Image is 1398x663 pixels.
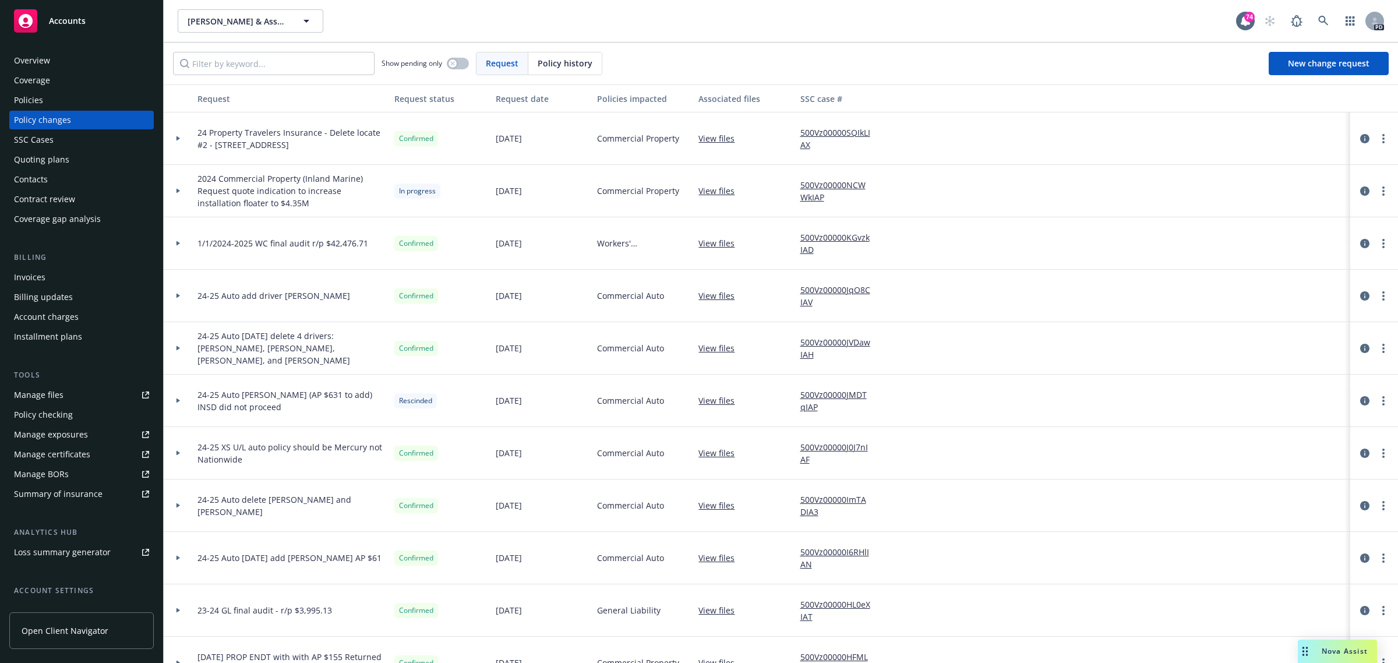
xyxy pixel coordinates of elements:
span: [PERSON_NAME] & Associates, Inc. [188,15,288,27]
a: Invoices [9,268,154,287]
span: Confirmed [399,500,433,511]
a: Contacts [9,170,154,189]
div: Toggle Row Expanded [164,427,193,479]
div: Toggle Row Expanded [164,532,193,584]
div: Billing [9,252,154,263]
span: Confirmed [399,448,433,459]
a: more [1376,184,1390,198]
span: Confirmed [399,238,433,249]
span: Commercial Auto [597,552,664,564]
div: Account settings [9,585,154,597]
div: Toggle Row Expanded [164,479,193,532]
div: Toggle Row Expanded [164,217,193,270]
a: Overview [9,51,154,70]
a: circleInformation [1358,499,1372,513]
a: 500Vz00000JVDawIAH [800,336,881,361]
span: [DATE] [496,132,522,144]
span: Commercial Auto [597,290,664,302]
span: [DATE] [496,290,522,302]
a: 500Vz00000I6RHlIAN [800,546,881,570]
a: Policy checking [9,405,154,424]
input: Filter by keyword... [173,52,375,75]
span: [DATE] [496,447,522,459]
div: Drag to move [1298,640,1312,663]
span: 24-25 XS U/L auto policy should be Mercury not Nationwide [197,441,385,465]
span: Confirmed [399,291,433,301]
a: Manage exposures [9,425,154,444]
button: Nova Assist [1298,640,1377,663]
button: Request date [491,84,592,112]
div: Policies [14,91,43,110]
span: 23-24 GL final audit - r/p $3,995.13 [197,604,332,616]
div: Manage certificates [14,445,90,464]
a: 500Vz00000ImTADIA3 [800,493,881,518]
span: Commercial Property [597,132,679,144]
div: Toggle Row Expanded [164,165,193,217]
div: Installment plans [14,327,82,346]
a: SSC Cases [9,131,154,149]
div: Toggle Row Expanded [164,270,193,322]
a: View files [698,132,744,144]
a: 500Vz00000NCWWkIAP [800,179,881,203]
a: View files [698,552,744,564]
div: Coverage gap analysis [14,210,101,228]
a: View files [698,394,744,407]
a: 500Vz00000KGvzkIAD [800,231,881,256]
a: Account charges [9,308,154,326]
a: View files [698,342,744,354]
span: [DATE] [496,552,522,564]
a: 500Vz00000HL0eXIAT [800,598,881,623]
a: Manage certificates [9,445,154,464]
span: Open Client Navigator [22,625,108,637]
div: Request [197,93,385,105]
span: Confirmed [399,343,433,354]
span: 24-25 Auto add driver [PERSON_NAME] [197,290,350,302]
div: Associated files [698,93,790,105]
div: Toggle Row Expanded [164,112,193,165]
a: New change request [1269,52,1389,75]
span: Request [486,57,518,69]
div: Contract review [14,190,75,209]
a: more [1376,551,1390,565]
span: Commercial Auto [597,499,664,512]
div: Service team [14,601,64,620]
div: Contacts [14,170,48,189]
button: Request [193,84,390,112]
span: Commercial Auto [597,447,664,459]
a: Coverage [9,71,154,90]
a: Policy changes [9,111,154,129]
a: circleInformation [1358,551,1372,565]
button: Request status [390,84,491,112]
a: View files [698,290,744,302]
a: circleInformation [1358,184,1372,198]
span: Confirmed [399,133,433,144]
div: Manage BORs [14,465,69,484]
a: more [1376,341,1390,355]
div: Tools [9,369,154,381]
a: 500Vz00000J0J7nIAF [800,441,881,465]
a: circleInformation [1358,289,1372,303]
a: more [1376,132,1390,146]
a: circleInformation [1358,132,1372,146]
a: Installment plans [9,327,154,346]
a: Quoting plans [9,150,154,169]
a: more [1376,394,1390,408]
div: Billing updates [14,288,73,306]
div: Policy changes [14,111,71,129]
div: Toggle Row Expanded [164,322,193,375]
div: Toggle Row Expanded [164,584,193,637]
a: View files [698,237,744,249]
a: circleInformation [1358,446,1372,460]
div: Manage exposures [14,425,88,444]
span: New change request [1288,58,1369,69]
span: [DATE] [496,185,522,197]
span: 24-25 Auto [PERSON_NAME] (AP $631 to add) INSD did not proceed [197,389,385,413]
span: 24 Property Travelers Insurance - Delete locate #2 - [STREET_ADDRESS] [197,126,385,151]
span: Commercial Property [597,185,679,197]
a: 500Vz00000SQIkLIAX [800,126,881,151]
a: more [1376,289,1390,303]
span: 24-25 Auto delete [PERSON_NAME] and [PERSON_NAME] [197,493,385,518]
span: Accounts [49,16,86,26]
a: Switch app [1339,9,1362,33]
